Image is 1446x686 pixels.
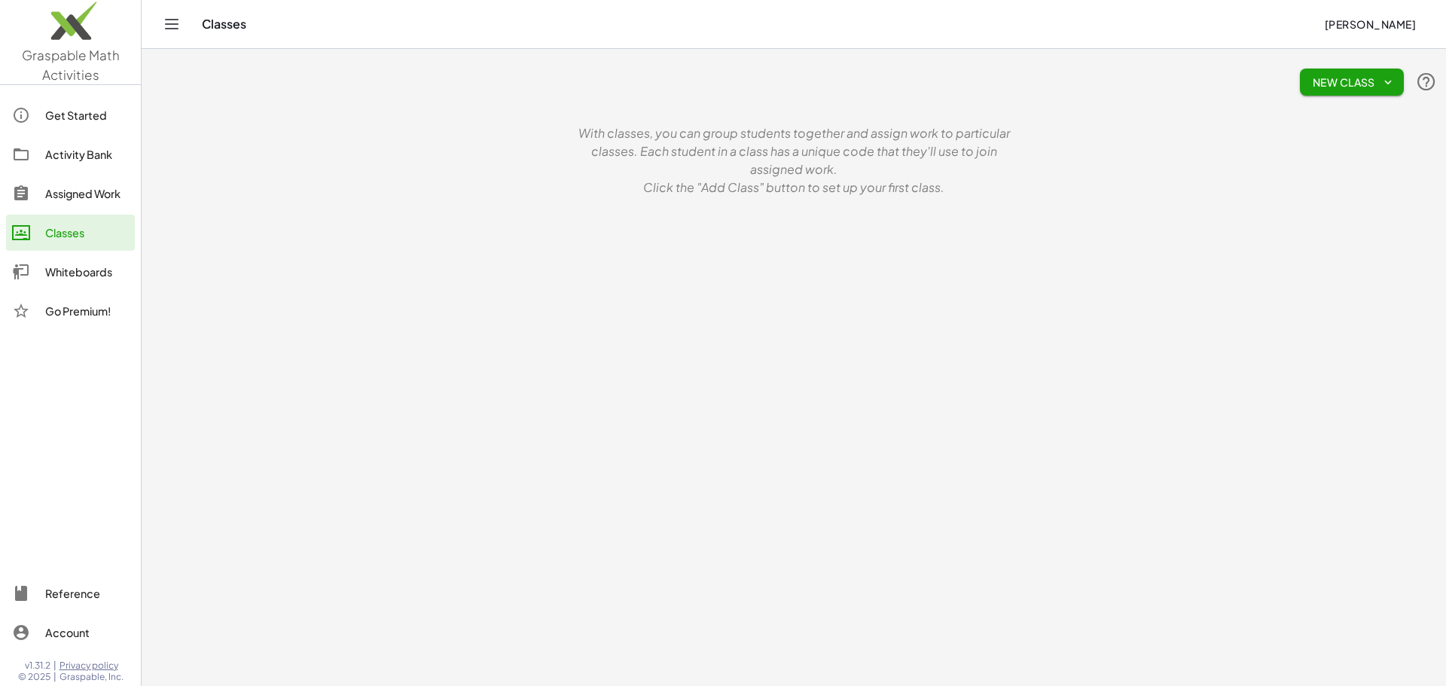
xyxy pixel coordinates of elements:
[45,623,129,642] div: Account
[6,254,135,290] a: Whiteboards
[25,660,50,672] span: v1.31.2
[6,97,135,133] a: Get Started
[1312,11,1428,38] button: [PERSON_NAME]
[45,584,129,602] div: Reference
[6,136,135,172] a: Activity Bank
[45,184,129,203] div: Assigned Work
[45,263,129,281] div: Whiteboards
[53,660,56,672] span: |
[1300,69,1404,96] button: New Class
[1312,75,1392,89] span: New Class
[6,614,135,651] a: Account
[568,178,1020,197] p: Click the "Add Class" button to set up your first class.
[22,47,120,83] span: Graspable Math Activities
[53,671,56,683] span: |
[59,660,124,672] a: Privacy policy
[59,671,124,683] span: Graspable, Inc.
[6,175,135,212] a: Assigned Work
[45,145,129,163] div: Activity Bank
[45,106,129,124] div: Get Started
[160,12,184,36] button: Toggle navigation
[45,224,129,242] div: Classes
[6,215,135,251] a: Classes
[18,671,50,683] span: © 2025
[6,575,135,611] a: Reference
[1324,17,1416,31] span: [PERSON_NAME]
[45,302,129,320] div: Go Premium!
[568,124,1020,178] p: With classes, you can group students together and assign work to particular classes. Each student...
